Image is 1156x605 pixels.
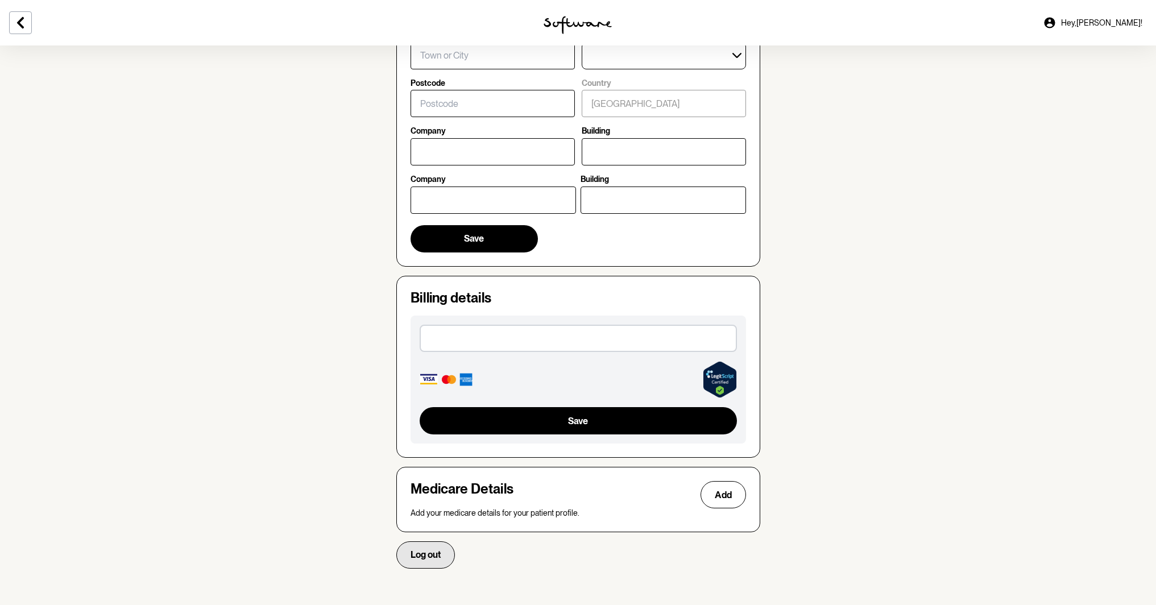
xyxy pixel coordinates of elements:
[464,233,484,244] span: Save
[544,16,612,34] img: software logo
[411,78,445,88] p: Postcode
[411,126,446,136] p: Company
[428,333,729,344] iframe: Secure card payment input frame
[1061,18,1142,28] span: Hey, [PERSON_NAME] !
[715,490,732,500] span: Add
[1036,9,1149,36] a: Hey,[PERSON_NAME]!
[411,42,575,69] input: Town or City
[396,541,455,569] button: Log out
[582,78,611,88] p: Country
[420,371,474,388] img: Accepted card types: Visa, Mastercard, Amex
[582,126,610,136] p: Building
[411,481,513,508] h4: Medicare Details
[411,549,441,560] span: Log out
[411,225,538,252] button: Save
[703,361,737,398] img: LegitScript approved
[581,175,609,184] p: Building
[411,508,746,518] p: Add your medicare details for your patient profile.
[703,361,737,398] a: Verify LegitScript Approval
[701,481,746,508] button: Add
[411,290,746,306] h4: Billing details
[411,90,575,117] input: Postcode
[420,407,737,434] button: Save
[411,175,446,184] p: Company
